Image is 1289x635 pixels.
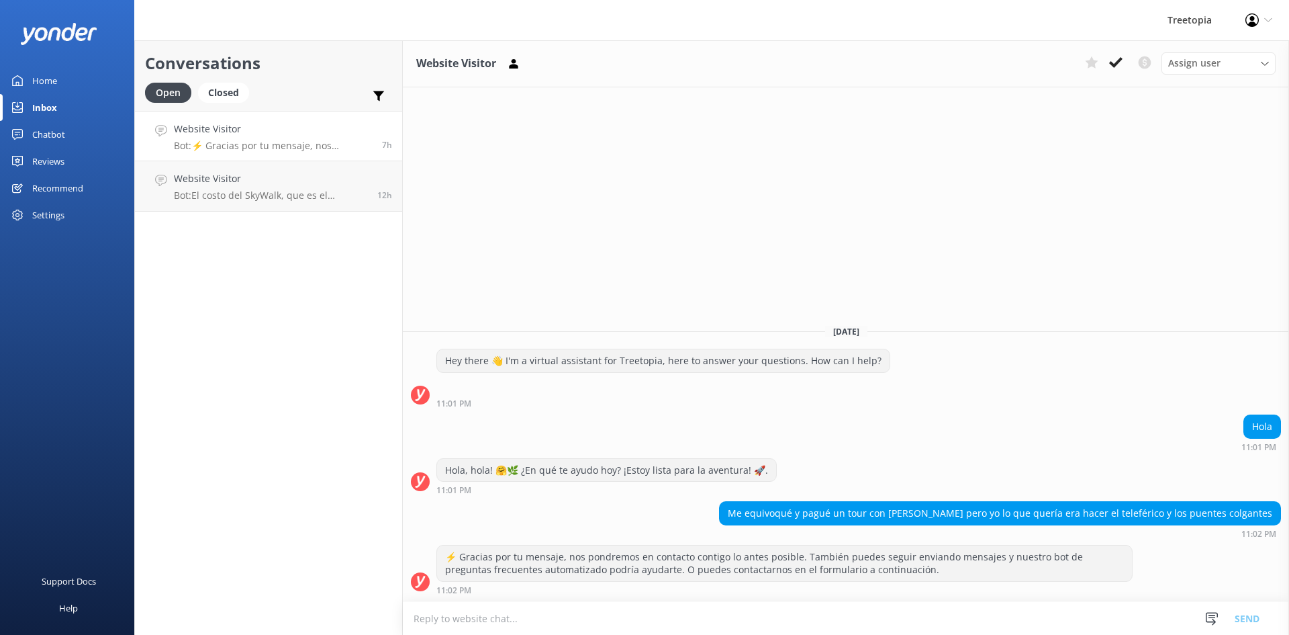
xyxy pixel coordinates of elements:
div: Closed [198,83,249,103]
span: Assign user [1168,56,1221,71]
a: Website VisitorBot:El costo del SkyWalk, que es el recorrido [PERSON_NAME] colgantes, es de $78 p... [135,161,402,212]
div: Oct 11 2025 11:01pm (UTC -06:00) America/Mexico_City [1241,442,1281,452]
span: Oct 11 2025 06:03pm (UTC -06:00) America/Mexico_City [377,189,392,201]
div: Oct 11 2025 11:01pm (UTC -06:00) America/Mexico_City [436,485,777,495]
div: ⚡ Gracias por tu mensaje, nos pondremos en contacto contigo lo antes posible. También puedes segu... [437,546,1132,581]
div: Help [59,595,78,622]
div: Hola, hola! 🤗🌿 ¿En qué te ayudo hoy? ¡Estoy lista para la aventura! 🚀. [437,459,776,482]
div: Assign User [1161,52,1276,74]
div: Recommend [32,175,83,202]
span: Oct 11 2025 11:02pm (UTC -06:00) America/Mexico_City [382,139,392,151]
strong: 11:01 PM [1241,443,1276,452]
p: Bot: ⚡ Gracias por tu mensaje, nos pondremos en contacto contigo lo antes posible. También puedes... [174,140,372,152]
div: Oct 11 2025 11:02pm (UTC -06:00) America/Mexico_City [719,529,1281,538]
h4: Website Visitor [174,171,367,186]
img: yonder-white-logo.png [20,23,97,45]
a: Closed [198,85,256,99]
div: Chatbot [32,121,65,148]
a: Website VisitorBot:⚡ Gracias por tu mensaje, nos pondremos en contacto contigo lo antes posible. ... [135,111,402,161]
strong: 11:02 PM [436,587,471,595]
div: Inbox [32,94,57,121]
h2: Conversations [145,50,392,76]
h4: Website Visitor [174,122,372,136]
div: Settings [32,202,64,228]
div: Support Docs [42,568,96,595]
a: Open [145,85,198,99]
div: Hola [1244,415,1280,438]
strong: 11:01 PM [436,486,471,495]
div: Oct 11 2025 11:02pm (UTC -06:00) America/Mexico_City [436,585,1133,595]
span: [DATE] [825,326,867,337]
div: Reviews [32,148,64,175]
p: Bot: El costo del SkyWalk, que es el recorrido [PERSON_NAME] colgantes, es de $78 para adultos y ... [174,189,367,202]
strong: 11:01 PM [436,400,471,408]
div: Hey there 👋 I'm a virtual assistant for Treetopia, here to answer your questions. How can I help? [437,349,890,372]
h3: Website Visitor [416,55,496,73]
strong: 11:02 PM [1241,530,1276,538]
div: Home [32,67,57,94]
div: Open [145,83,191,103]
div: Oct 11 2025 11:01pm (UTC -06:00) America/Mexico_City [436,398,890,408]
div: Me equivoqué y pagué un tour con [PERSON_NAME] pero yo lo que quería era hacer el teleférico y lo... [720,502,1280,525]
